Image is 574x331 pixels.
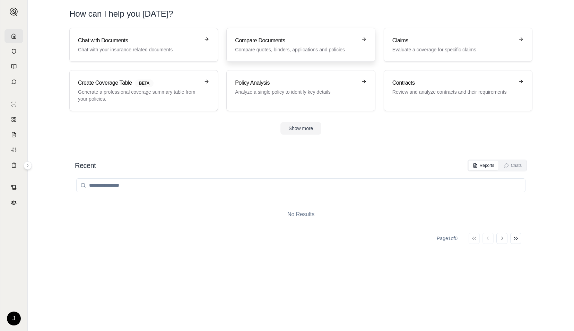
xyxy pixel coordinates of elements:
a: Custom Report [5,143,23,157]
p: Review and analyze contracts and their requirements [392,88,514,95]
a: Single Policy [5,97,23,111]
p: Analyze a single policy to identify key details [235,88,357,95]
button: Show more [280,122,322,135]
button: Expand sidebar [24,161,32,170]
h3: Compare Documents [235,36,357,45]
span: BETA [135,79,154,87]
a: Legal Search Engine [5,196,23,210]
button: Reports [469,161,498,170]
h1: How can I help you [DATE]? [69,8,532,19]
div: Reports [473,163,494,168]
a: Coverage Table [5,158,23,172]
a: Claim Coverage [5,128,23,142]
h2: Recent [75,161,96,170]
a: Create Coverage TableBETAGenerate a professional coverage summary table from your policies. [69,70,218,111]
div: No Results [75,199,527,230]
a: Policy Comparisons [5,112,23,126]
a: Chat [5,75,23,89]
a: Policy AnalysisAnalyze a single policy to identify key details [226,70,375,111]
p: Evaluate a coverage for specific claims [392,46,514,53]
a: Chat with DocumentsChat with your insurance related documents [69,28,218,62]
a: Prompt Library [5,60,23,74]
div: Page 1 of 0 [437,235,458,242]
a: ClaimsEvaluate a coverage for specific claims [384,28,532,62]
a: Home [5,29,23,43]
h3: Claims [392,36,514,45]
h3: Contracts [392,79,514,87]
h3: Policy Analysis [235,79,357,87]
h3: Create Coverage Table [78,79,200,87]
div: J [7,312,21,325]
a: Compare DocumentsCompare quotes, binders, applications and policies [226,28,375,62]
a: Contract Analysis [5,180,23,194]
a: Documents Vault [5,44,23,58]
img: Expand sidebar [10,8,18,16]
h3: Chat with Documents [78,36,200,45]
p: Generate a professional coverage summary table from your policies. [78,88,200,102]
button: Chats [500,161,526,170]
div: Chats [504,163,522,168]
p: Chat with your insurance related documents [78,46,200,53]
a: ContractsReview and analyze contracts and their requirements [384,70,532,111]
button: Expand sidebar [7,5,21,19]
p: Compare quotes, binders, applications and policies [235,46,357,53]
